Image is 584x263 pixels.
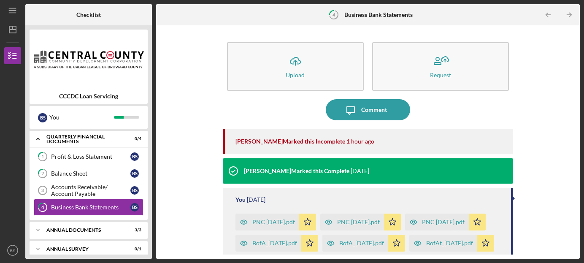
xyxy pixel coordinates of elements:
[51,184,130,197] div: Accounts Receivable/ Account Payable
[227,42,364,91] button: Upload
[235,138,345,145] div: [PERSON_NAME] Marked this Incomplete
[41,205,44,210] tspan: 4
[130,169,139,178] div: B S
[286,72,305,78] div: Upload
[4,242,21,259] button: BS
[430,72,451,78] div: Request
[235,235,318,252] button: BofA_[DATE].pdf
[235,196,246,203] div: You
[361,99,387,120] div: Comment
[34,182,143,199] a: 3Accounts Receivable/ Account PayableBS
[34,199,143,216] a: 4Business Bank StatementsBS
[326,99,410,120] button: Comment
[346,138,374,145] time: 2025-08-13 15:16
[46,228,120,233] div: Annual Documents
[351,168,369,174] time: 2025-06-26 20:13
[51,170,130,177] div: Balance Sheet
[247,196,265,203] time: 2025-06-26 19:55
[41,171,44,176] tspan: 2
[76,11,101,18] b: Checklist
[339,240,384,247] div: BofA_[DATE].pdf
[333,12,335,17] tspan: 4
[41,154,44,160] tspan: 1
[51,153,130,160] div: Profit & Loss Statement
[409,235,494,252] button: BofAt_[DATE].pdf
[126,247,141,252] div: 0 / 1
[244,168,349,174] div: [PERSON_NAME] Marked this Complete
[130,152,139,161] div: B S
[405,214,486,230] button: PNC [DATE].pdf
[130,203,139,211] div: B S
[46,247,120,252] div: Annual Survey
[372,42,509,91] button: Request
[49,110,114,125] div: You
[126,136,141,141] div: 0 / 4
[126,228,141,233] div: 3 / 3
[38,113,47,122] div: B S
[51,204,130,211] div: Business Bank Statements
[34,148,143,165] a: 1Profit & Loss StatementBS
[10,248,16,253] text: BS
[41,188,44,193] tspan: 3
[34,165,143,182] a: 2Balance SheetBS
[344,11,413,18] b: Business Bank Statements
[322,235,405,252] button: BofA_[DATE].pdf
[59,93,118,100] b: CCCDC Loan Servicing
[252,240,297,247] div: BofA_[DATE].pdf
[46,134,120,144] div: Quarterly Financial Documents
[320,214,401,230] button: PNC [DATE].pdf
[422,219,465,225] div: PNC [DATE].pdf
[426,240,473,247] div: BofAt_[DATE].pdf
[252,219,295,225] div: PNC [DATE].pdf
[337,219,380,225] div: PNC [DATE].pdf
[30,34,148,84] img: Product logo
[130,186,139,195] div: B S
[235,214,316,230] button: PNC [DATE].pdf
